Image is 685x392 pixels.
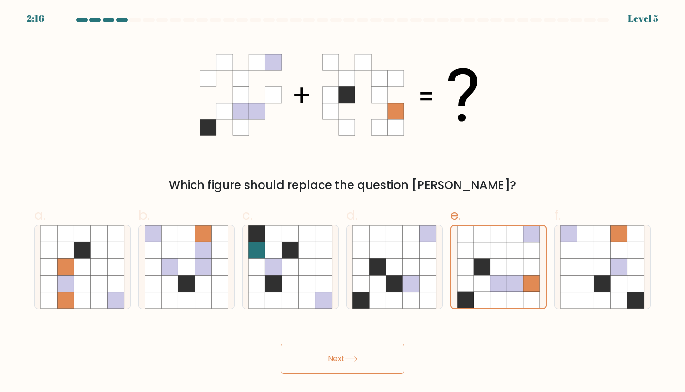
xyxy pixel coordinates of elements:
div: Which figure should replace the question [PERSON_NAME]? [40,177,645,194]
div: Level 5 [628,11,658,26]
span: e. [450,206,461,224]
span: d. [346,206,358,224]
div: 2:16 [27,11,44,26]
button: Next [281,344,404,374]
span: a. [34,206,46,224]
span: f. [554,206,561,224]
span: b. [138,206,150,224]
span: c. [242,206,253,224]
